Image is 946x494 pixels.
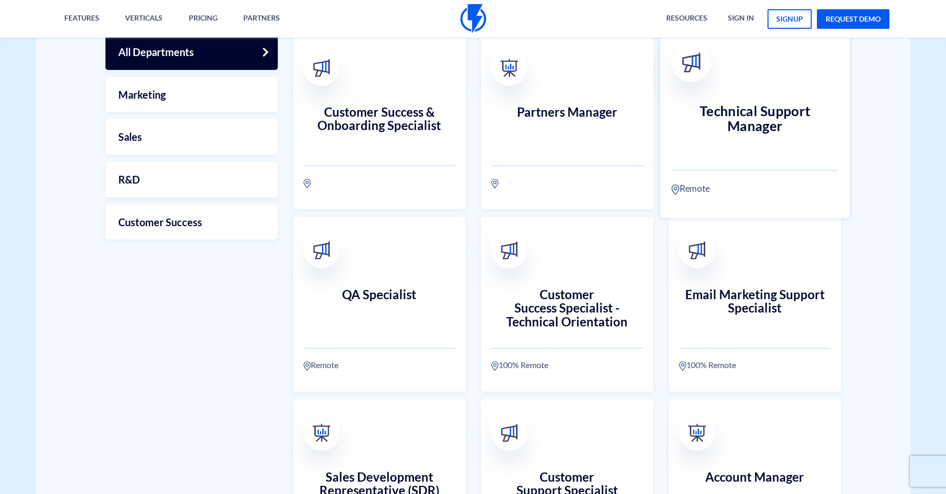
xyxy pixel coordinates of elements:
img: location.svg [304,178,311,189]
img: broadcast.svg [500,242,518,260]
img: 03-1.png [688,424,706,442]
a: QA Specialist Remote [293,217,466,392]
img: 03-1.png [500,59,518,77]
h3: Customer Success & Onboarding Specialist [304,105,455,147]
img: broadcast.svg [688,242,706,260]
img: broadcast.svg [681,53,701,73]
a: Customer Success Specialist - Technical Orientation 100% Remote [481,217,653,392]
img: location.svg [491,361,498,371]
h3: Customer Success Specialist - Technical Orientation [491,288,643,329]
img: location.svg [679,361,686,371]
a: Sales [105,119,278,155]
a: Technical Support Manager Remote [660,26,850,218]
h3: Technical Support Manager [671,104,838,149]
a: R&D [105,162,278,197]
a: Email Marketing Support Specialist 100% Remote [669,217,841,392]
span: Remote [679,182,709,195]
a: signup [767,9,812,29]
span: 100% Remote [498,359,548,371]
h3: QA Specialist [304,288,455,329]
a: Customer Success [105,205,278,240]
span: Remote [311,359,338,371]
img: broadcast.svg [312,59,330,77]
a: Marketing [105,77,278,113]
a: Partners Manager [481,34,653,209]
img: broadcast.svg [312,242,330,260]
img: location.svg [304,361,311,371]
h3: Email Marketing Support Specialist [679,288,831,329]
img: location.svg [491,178,498,189]
img: location.svg [671,184,679,195]
img: 03-1.png [312,424,330,442]
span: 100% Remote [686,359,736,371]
a: Customer Success & Onboarding Specialist [293,34,466,209]
h3: Partners Manager [491,105,643,147]
a: request demo [817,9,889,29]
img: broadcast.svg [500,424,518,442]
a: All Departments [105,34,278,70]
